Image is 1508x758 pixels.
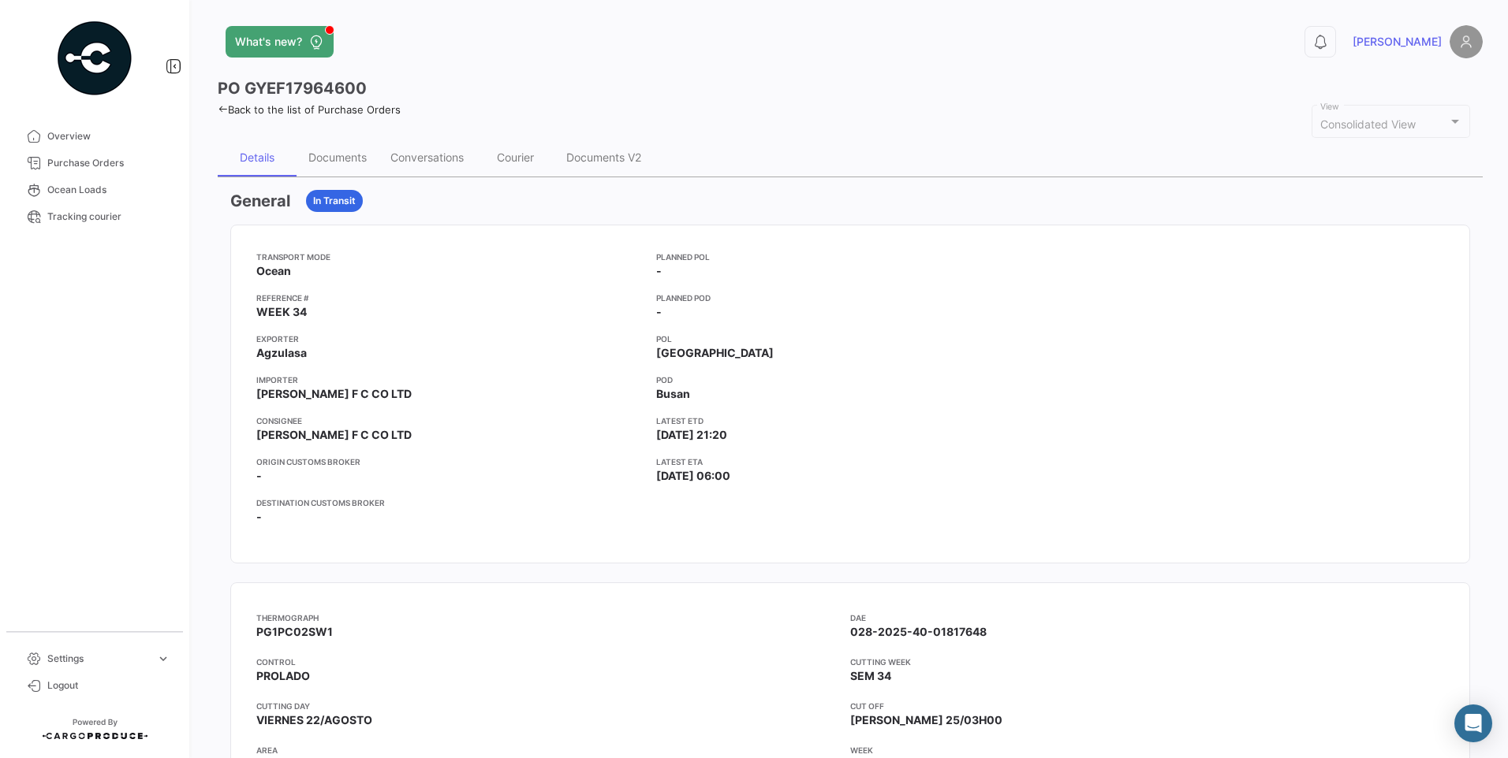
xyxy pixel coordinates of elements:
span: WEEK 34 [256,304,307,320]
app-card-info-title: Latest ETD [656,414,1043,427]
div: Documents [308,150,367,164]
app-card-info-title: POD [656,373,1043,386]
app-card-info-title: WEEK [850,744,1444,756]
a: Back to the list of Purchase Orders [218,103,401,116]
span: [GEOGRAPHIC_DATA] [656,345,774,361]
span: [PERSON_NAME] F C CO LTD [256,386,412,402]
app-card-info-title: AREA [256,744,850,756]
app-card-info-title: THERMOGRAPH [256,611,850,624]
span: PG1PC02SW1 [256,625,333,638]
a: Ocean Loads [13,176,177,203]
div: Abrir Intercom Messenger [1454,704,1492,742]
span: [DATE] 06:00 [656,468,730,484]
app-card-info-title: CUT OFF [850,700,1444,712]
app-card-info-title: DAE [850,611,1444,624]
mat-select-trigger: Consolidated View [1320,117,1416,131]
a: Purchase Orders [13,150,177,176]
app-card-info-title: Transport mode [256,251,644,263]
app-card-info-title: Reference # [256,292,644,304]
img: powered-by.png [55,19,134,98]
span: Tracking courier [47,210,170,224]
app-card-info-title: Origin Customs Broker [256,455,644,468]
app-card-info-title: Consignee [256,414,644,427]
div: Details [240,150,274,164]
app-card-info-title: Latest ETA [656,455,1043,468]
span: [PERSON_NAME] F C CO LTD [256,427,412,443]
span: - [256,468,262,484]
span: Overview [47,129,170,143]
div: Conversations [390,150,464,164]
span: - [656,304,662,320]
div: Documents V2 [566,150,641,164]
span: [PERSON_NAME] 25/03H00 [850,713,1002,726]
h3: General [230,190,290,212]
span: Ocean [256,263,291,279]
span: - [256,509,262,525]
app-card-info-title: Destination Customs Broker [256,496,644,509]
span: 028-2025-40-01817648 [850,625,987,638]
a: Overview [13,123,177,150]
app-card-info-title: Importer [256,373,644,386]
h3: PO GYEF17964600 [218,77,367,99]
app-card-info-title: Planned POD [656,292,1043,304]
span: VIERNES 22/AGOSTO [256,713,372,726]
span: What's new? [235,34,302,50]
span: In Transit [313,194,356,208]
span: Agzulasa [256,345,307,361]
app-card-info-title: Planned POL [656,251,1043,263]
span: Busan [656,386,690,402]
app-card-info-title: POL [656,333,1043,345]
span: [PERSON_NAME] [1353,34,1442,50]
span: expand_more [156,652,170,666]
div: Courier [497,150,534,164]
span: Purchase Orders [47,156,170,170]
span: Ocean Loads [47,183,170,197]
img: placeholder-user.png [1450,25,1483,58]
button: What's new? [226,26,334,58]
span: Settings [47,652,150,666]
span: PROLADO [256,669,310,682]
span: - [656,263,662,279]
span: Logout [47,678,170,693]
span: [DATE] 21:20 [656,427,727,443]
app-card-info-title: Exporter [256,333,644,345]
app-card-info-title: CONTROL [256,656,850,668]
app-card-info-title: CUTTING DAY [256,700,850,712]
span: SEM 34 [850,669,891,682]
a: Tracking courier [13,203,177,230]
app-card-info-title: CUTTING WEEK [850,656,1444,668]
